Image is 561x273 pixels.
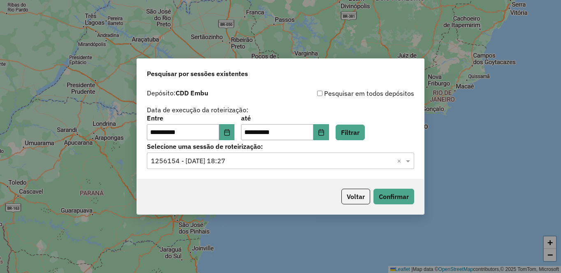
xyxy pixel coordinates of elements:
[147,88,208,98] label: Depósito:
[280,88,414,98] div: Pesquisar em todos depósitos
[373,189,414,204] button: Confirmar
[147,141,414,151] label: Selecione uma sessão de roteirização:
[147,69,248,79] span: Pesquisar por sessões existentes
[336,125,365,140] button: Filtrar
[219,124,235,141] button: Choose Date
[147,113,234,123] label: Entre
[147,105,248,115] label: Data de execução da roteirização:
[313,124,329,141] button: Choose Date
[176,89,208,97] strong: CDD Embu
[397,156,404,166] span: Clear all
[341,189,370,204] button: Voltar
[241,113,329,123] label: até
